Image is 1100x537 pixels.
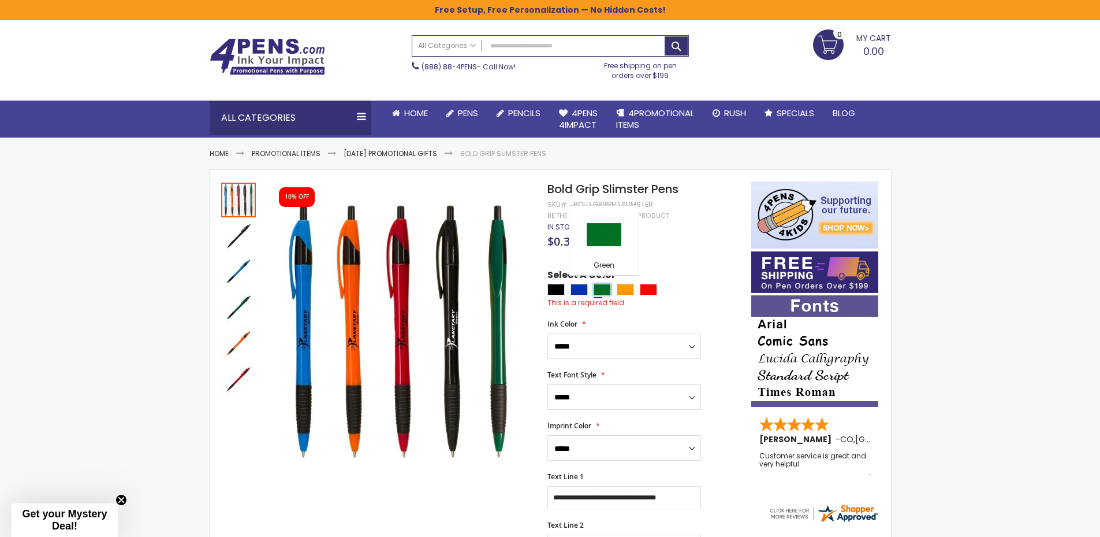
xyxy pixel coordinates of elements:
[855,434,940,445] span: [GEOGRAPHIC_DATA]
[344,149,437,158] a: [DATE] Promotional Gifts
[751,182,878,249] img: 4pens 4 kids
[547,234,576,249] span: $0.31
[547,181,678,197] span: Bold Grip Slimster Pens
[221,361,256,397] div: Bold Grip Slimster Pens
[703,101,755,126] a: Rush
[221,290,256,325] img: Bold Grip Slimster Pens
[412,36,482,55] a: All Categories
[221,182,257,217] div: Bold Grip Slimster Promotional Pens
[508,107,540,119] span: Pencils
[751,295,878,407] img: font-personalization-examples
[285,193,309,201] div: 10% OFF
[836,434,940,445] span: - ,
[617,284,634,295] div: Orange
[437,101,487,126] a: Pens
[547,319,577,329] span: Ink Color
[547,284,565,295] div: Black
[115,494,127,506] button: Close teaser
[823,101,864,126] a: Blog
[547,298,739,308] div: This is a required field.
[221,253,257,289] div: Bold Grip Slimster Pens
[269,198,532,462] img: Bold Grip Slimster Promotional Pens
[777,107,814,119] span: Specials
[833,107,855,119] span: Blog
[422,62,516,72] span: - Call Now!
[210,38,325,75] img: 4Pens Custom Pens and Promotional Products
[418,41,476,50] span: All Categories
[547,269,616,284] span: Select A Color
[422,62,477,72] a: (888) 88-4PENS
[547,370,596,380] span: Text Font Style
[759,452,871,477] div: Customer service is great and very helpful
[210,149,229,158] a: Home
[559,107,598,131] span: 4Pens 4impact
[221,326,256,361] img: Bold Grip Slimster Pens
[607,101,703,138] a: 4PROMOTIONALITEMS
[458,107,478,119] span: Pens
[221,217,257,253] div: Bold Grip Slimster Pens
[572,261,636,272] div: Green
[12,503,118,537] div: Get your Mystery Deal!Close teaser
[22,508,107,532] span: Get your Mystery Deal!
[221,289,257,325] div: Bold Grip Slimster Pens
[221,362,256,397] img: Bold Grip Slimster Pens
[547,222,579,232] span: In stock
[221,254,256,289] img: Bold Grip Slimster Pens
[573,200,653,209] div: Bold Gripped Slimster
[863,44,884,58] span: 0.00
[547,520,584,530] span: Text Line 2
[592,57,689,80] div: Free shipping on pen orders over $199
[383,101,437,126] a: Home
[759,434,836,445] span: [PERSON_NAME]
[813,29,891,58] a: 0.00 0
[640,284,657,295] div: Red
[210,101,371,135] div: All Categories
[550,101,607,138] a: 4Pens4impact
[404,107,428,119] span: Home
[460,149,546,158] li: Bold Grip Slimster Pens
[547,212,669,220] a: Be the first to review this product
[724,107,746,119] span: Rush
[547,223,579,232] div: Availability
[547,421,591,431] span: Imprint Color
[487,101,550,126] a: Pencils
[837,29,842,40] span: 0
[768,503,879,524] img: 4pens.com widget logo
[755,101,823,126] a: Specials
[594,284,611,295] div: Green
[751,251,878,293] img: Free shipping on orders over $199
[547,199,569,209] strong: SKU
[840,434,853,445] span: CO
[768,516,879,526] a: 4pens.com certificate URL
[570,284,588,295] div: Blue
[547,472,584,482] span: Text Line 1
[252,149,320,158] a: Promotional Items
[616,107,694,131] span: 4PROMOTIONAL ITEMS
[221,218,256,253] img: Bold Grip Slimster Pens
[221,325,257,361] div: Bold Grip Slimster Pens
